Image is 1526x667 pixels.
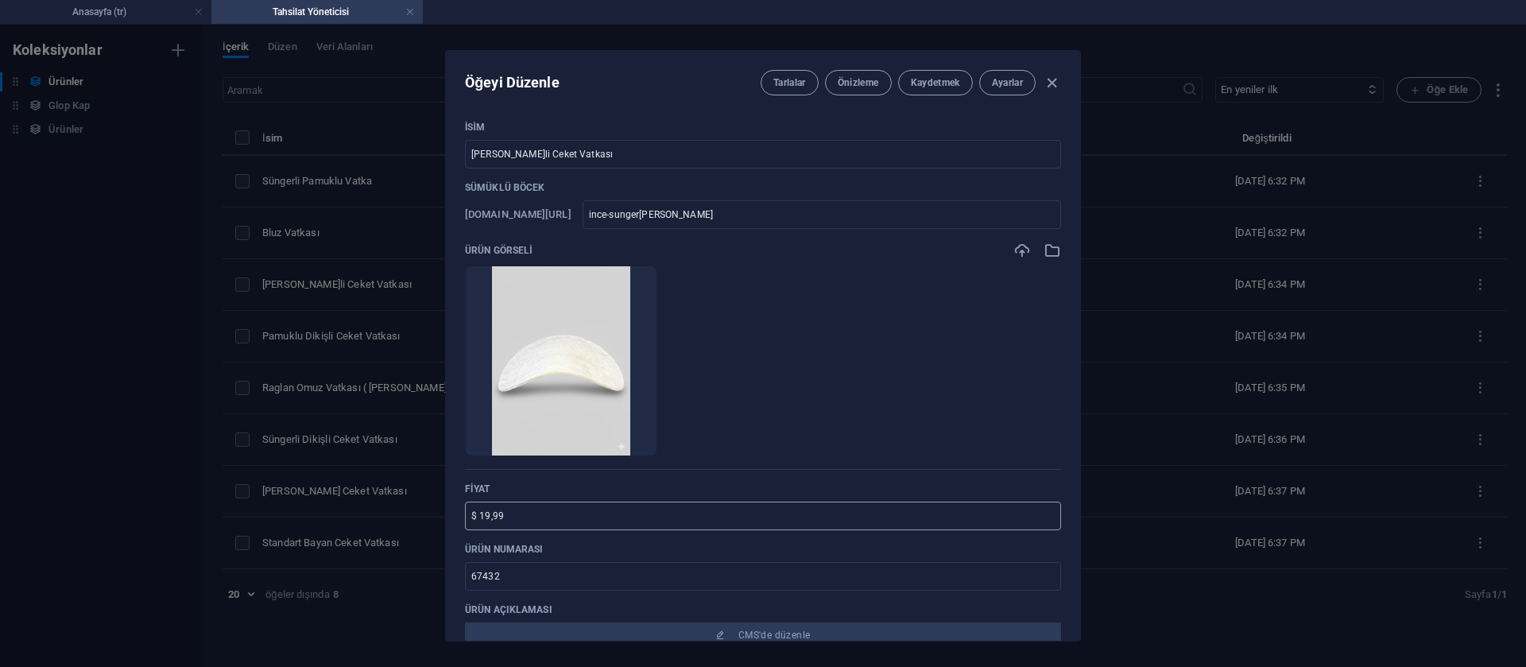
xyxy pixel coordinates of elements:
font: Ürün numarası [465,544,543,555]
font: Öğeyi Düzenle [465,74,560,91]
font: Anasayfa (tr) [72,6,126,17]
button: Tarlalar [761,70,819,95]
font: Tahsilat Yöneticisi [273,6,349,17]
font: [DOMAIN_NAME][URL] [465,208,571,220]
i: Dosya yöneticisinden veya stok fotoğraflardan seçim yapın [1044,242,1061,259]
font: Ayarlar [992,77,1023,88]
li: incevatka-rky2Apgp3mDH_wHQe6i0wA.png [465,266,657,456]
img: incevatka-rky2Apgp3mDH_wHQe6i0wA.png [492,266,630,456]
button: Kaydetmek [898,70,973,95]
font: Tarlalar [773,77,806,88]
font: Ürün Açıklaması [465,604,552,615]
button: CMS'de düzenle [465,622,1061,648]
h6: Slug, bu öğenin bulunabileceği URL'dir, bu nedenle benzersiz olmalıdır. [465,205,571,224]
font: Ürün görseli [465,245,533,256]
font: CMS'de düzenle [738,630,811,641]
font: Kaydetmek [911,77,960,88]
input: 0 [465,562,1061,591]
font: Önizleme [838,77,879,88]
font: İsim [465,122,485,133]
font: Fiyat [465,483,490,494]
font: Sümüklü böcek [465,182,544,193]
button: Ayarlar [979,70,1036,95]
button: Önizleme [825,70,892,95]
